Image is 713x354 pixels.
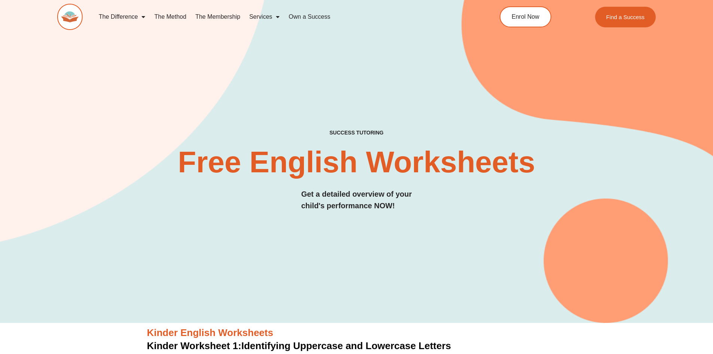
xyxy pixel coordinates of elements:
a: Enrol Now [500,6,551,27]
nav: Menu [94,8,466,25]
h3: Kinder English Worksheets [147,327,566,339]
a: Kinder Worksheet 1:Identifying Uppercase and Lowercase Letters [147,340,451,351]
h2: Free English Worksheets​ [159,147,554,177]
a: Find a Success [595,7,656,27]
h3: Get a detailed overview of your child's performance NOW! [301,188,412,212]
h4: SUCCESS TUTORING​ [268,130,445,136]
a: Own a Success [284,8,335,25]
span: Enrol Now [512,14,539,20]
a: The Membership [191,8,245,25]
a: Services [245,8,284,25]
span: Kinder Worksheet 1: [147,340,241,351]
span: Find a Success [606,14,645,20]
a: The Difference [94,8,150,25]
a: The Method [150,8,191,25]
